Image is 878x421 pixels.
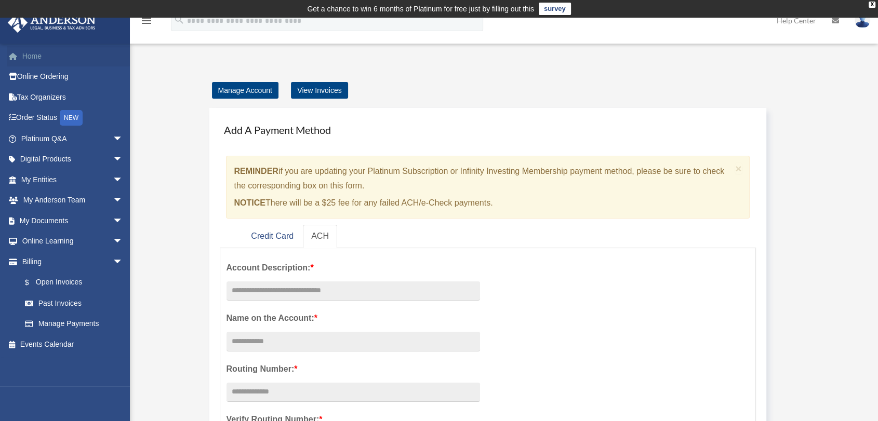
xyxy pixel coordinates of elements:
[539,3,571,15] a: survey
[113,190,134,211] span: arrow_drop_down
[113,210,134,232] span: arrow_drop_down
[7,210,139,231] a: My Documentsarrow_drop_down
[113,231,134,252] span: arrow_drop_down
[234,198,265,207] strong: NOTICE
[113,128,134,150] span: arrow_drop_down
[303,225,337,248] a: ACH
[7,231,139,252] a: Online Learningarrow_drop_down
[7,46,139,66] a: Home
[113,149,134,170] span: arrow_drop_down
[7,251,139,272] a: Billingarrow_drop_down
[869,2,875,8] div: close
[5,12,99,33] img: Anderson Advisors Platinum Portal
[60,110,83,126] div: NEW
[7,87,139,107] a: Tax Organizers
[15,314,134,334] a: Manage Payments
[7,149,139,170] a: Digital Productsarrow_drop_down
[140,15,153,27] i: menu
[234,196,731,210] p: There will be a $25 fee for any failed ACH/e-Check payments.
[234,167,278,175] strong: REMINDER
[212,82,278,99] a: Manage Account
[226,156,750,219] div: if you are updating your Platinum Subscription or Infinity Investing Membership payment method, p...
[307,3,534,15] div: Get a chance to win 6 months of Platinum for free just by filling out this
[243,225,302,248] a: Credit Card
[291,82,348,99] a: View Invoices
[7,107,139,129] a: Order StatusNEW
[7,66,139,87] a: Online Ordering
[113,251,134,273] span: arrow_drop_down
[15,293,139,314] a: Past Invoices
[113,169,134,191] span: arrow_drop_down
[7,190,139,211] a: My Anderson Teamarrow_drop_down
[7,128,139,149] a: Platinum Q&Aarrow_drop_down
[227,261,480,275] label: Account Description:
[735,162,742,174] span: ×
[227,311,480,325] label: Name on the Account:
[7,334,139,355] a: Events Calendar
[174,14,185,25] i: search
[140,18,153,27] a: menu
[15,272,139,293] a: $Open Invoices
[31,276,36,289] span: $
[220,118,756,141] h4: Add A Payment Method
[855,13,870,28] img: User Pic
[7,169,139,190] a: My Entitiesarrow_drop_down
[735,163,742,174] button: Close
[227,362,480,376] label: Routing Number:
